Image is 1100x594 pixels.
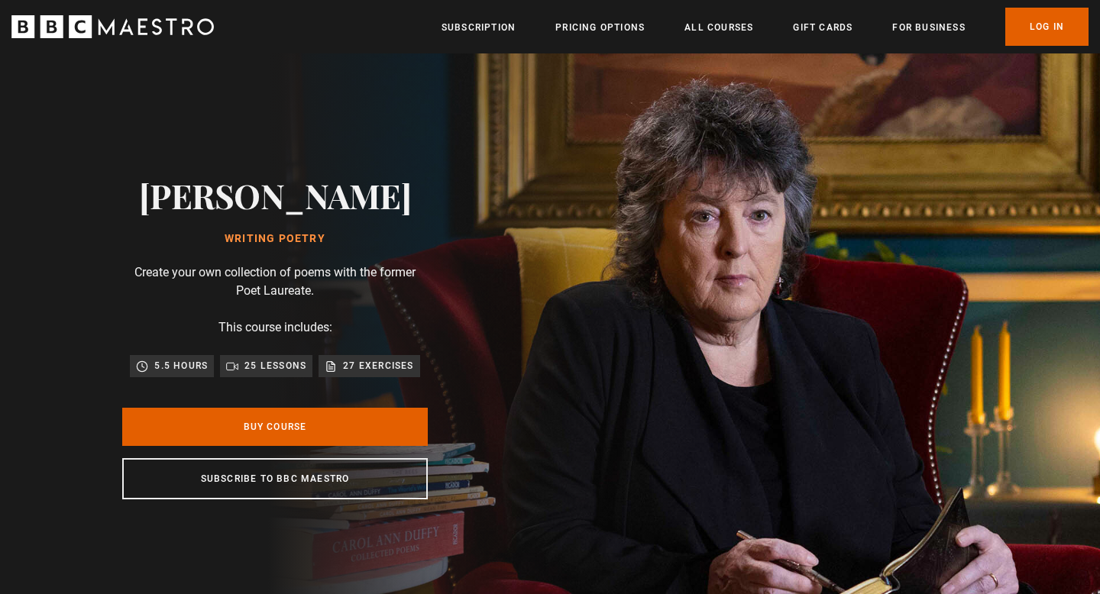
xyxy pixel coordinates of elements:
[793,20,852,35] a: Gift Cards
[139,176,412,215] h2: [PERSON_NAME]
[343,358,413,373] p: 27 exercises
[139,233,412,245] h1: Writing Poetry
[218,318,332,337] p: This course includes:
[122,458,428,499] a: Subscribe to BBC Maestro
[11,15,214,38] svg: BBC Maestro
[892,20,965,35] a: For business
[122,408,428,446] a: Buy Course
[122,263,428,300] p: Create your own collection of poems with the former Poet Laureate.
[1005,8,1089,46] a: Log In
[244,358,306,373] p: 25 lessons
[684,20,753,35] a: All Courses
[555,20,645,35] a: Pricing Options
[442,8,1089,46] nav: Primary
[154,358,208,373] p: 5.5 hours
[442,20,516,35] a: Subscription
